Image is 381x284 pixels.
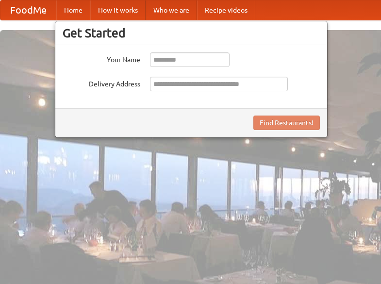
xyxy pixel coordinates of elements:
[253,116,320,130] button: Find Restaurants!
[146,0,197,20] a: Who we are
[90,0,146,20] a: How it works
[56,0,90,20] a: Home
[0,0,56,20] a: FoodMe
[197,0,255,20] a: Recipe videos
[63,52,140,65] label: Your Name
[63,26,320,40] h3: Get Started
[63,77,140,89] label: Delivery Address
